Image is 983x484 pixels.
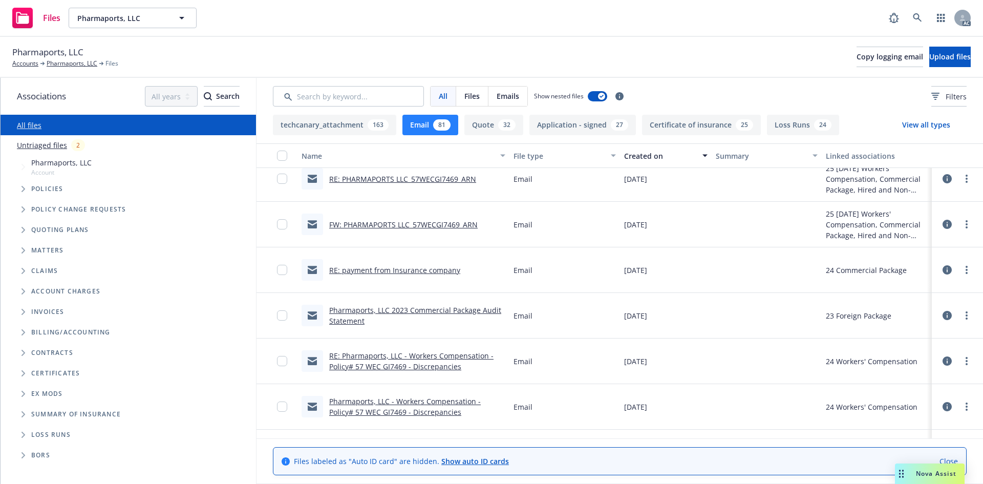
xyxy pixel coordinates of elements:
[929,52,971,61] span: Upload files
[277,310,287,321] input: Toggle Row Selected
[31,391,62,397] span: Ex Mods
[939,456,958,467] a: Close
[895,464,965,484] button: Nova Assist
[31,227,89,233] span: Quoting plans
[960,264,973,276] a: more
[31,452,50,458] span: BORs
[277,219,287,229] input: Toggle Row Selected
[464,91,480,101] span: Files
[895,464,908,484] div: Drag to move
[960,309,973,322] a: more
[620,143,712,168] button: Created on
[826,356,917,367] div: 24 Workers' Compensation
[826,436,928,447] div: 22 CNA Insurance
[464,115,523,135] button: Quote
[1,155,256,322] div: Tree Example
[329,396,481,417] a: Pharmaports, LLC - Workers Compensation - Policy# 57 WEC GI7469 - Discrepancies
[931,8,951,28] a: Switch app
[497,91,519,101] span: Emails
[826,310,891,321] div: 23 Foreign Package
[439,91,447,101] span: All
[302,151,494,161] div: Name
[31,309,65,315] span: Invoices
[611,119,628,131] div: 27
[642,115,761,135] button: Certificate of insurance
[624,219,647,230] span: [DATE]
[329,220,478,229] a: FW: PHARMAPORTS LLC_57WECGI7469_ARN
[884,8,904,28] a: Report a Bug
[31,247,63,254] span: Matters
[277,151,287,161] input: Select all
[47,59,97,68] a: Pharmaports, LLC
[368,119,389,131] div: 163
[329,305,501,326] a: Pharmaports, LLC 2023 Commercial Package Audit Statement
[514,151,604,161] div: File type
[916,469,956,478] span: Nova Assist
[31,288,100,294] span: Account charges
[857,52,923,61] span: Copy logging email
[960,355,973,367] a: more
[31,350,73,356] span: Contracts
[31,411,121,417] span: Summary of insurance
[297,143,509,168] button: Name
[826,402,917,412] div: 24 Workers' Compensation
[31,432,71,438] span: Loss Runs
[886,115,967,135] button: View all types
[31,186,63,192] span: Policies
[12,46,83,59] span: Pharmaports, LLC
[822,143,932,168] button: Linked associations
[77,13,166,24] span: Pharmaports, LLC
[277,265,287,275] input: Toggle Row Selected
[929,47,971,67] button: Upload files
[31,370,80,376] span: Certificates
[960,218,973,230] a: more
[826,265,907,276] div: 24 Commercial Package
[105,59,118,68] span: Files
[31,206,126,213] span: Policy change requests
[514,174,532,184] span: Email
[529,115,636,135] button: Application - signed
[273,115,396,135] button: techcanary_attachment
[329,174,476,184] a: RE: PHARMAPORTS LLC_57WECGI7469_ARN
[514,219,532,230] span: Email
[712,143,822,168] button: Summary
[31,157,92,168] span: Pharmaports, LLC
[204,86,240,107] button: SearchSearch
[907,8,928,28] a: Search
[31,168,92,177] span: Account
[204,87,240,106] div: Search
[716,151,806,161] div: Summary
[624,402,647,412] span: [DATE]
[514,402,532,412] span: Email
[514,265,532,276] span: Email
[814,119,831,131] div: 24
[857,47,923,67] button: Copy logging email
[17,120,41,130] a: All files
[71,139,85,151] div: 2
[534,92,584,100] span: Show nested files
[509,143,619,168] button: File type
[277,402,287,412] input: Toggle Row Selected
[17,90,66,103] span: Associations
[277,174,287,184] input: Toggle Row Selected
[329,265,460,275] a: RE: payment from Insurance company
[624,310,647,321] span: [DATE]
[514,356,532,367] span: Email
[273,86,424,107] input: Search by keyword...
[8,4,65,32] a: Files
[624,174,647,184] span: [DATE]
[433,119,451,131] div: 81
[624,265,647,276] span: [DATE]
[31,329,111,335] span: Billing/Accounting
[69,8,197,28] button: Pharmaports, LLC
[931,91,967,102] span: Filters
[12,59,38,68] a: Accounts
[277,356,287,366] input: Toggle Row Selected
[736,119,753,131] div: 25
[931,86,967,107] button: Filters
[441,456,509,466] a: Show auto ID cards
[826,151,928,161] div: Linked associations
[946,91,967,102] span: Filters
[960,173,973,185] a: more
[402,115,458,135] button: Email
